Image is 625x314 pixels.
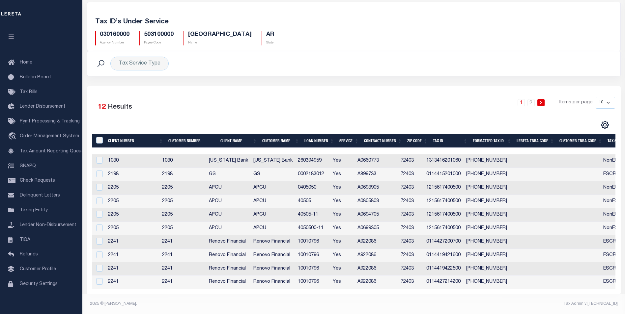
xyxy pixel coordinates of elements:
[330,235,355,249] td: Yes
[424,275,464,289] td: 0114427214200
[20,178,55,183] span: Check Requests
[355,262,398,276] td: A922086
[295,181,330,195] td: 0405050
[405,134,430,148] th: Zip Code: activate to sort column ascending
[424,195,464,208] td: 1215617400500
[355,222,398,235] td: A0699305
[430,134,470,148] th: Tax ID: activate to sort column ascending
[188,31,252,39] h5: [GEOGRAPHIC_DATA]
[355,154,398,168] td: A0660773
[105,195,159,208] td: 2205
[355,275,398,289] td: A922086
[206,208,251,222] td: APCU
[464,235,510,249] td: [PHONE_NUMBER]
[398,275,424,289] td: 72403
[330,249,355,262] td: Yes
[518,99,525,106] a: 1
[206,275,251,289] td: Renovo Financial
[20,104,66,109] span: Lender Disbursement
[20,208,48,213] span: Taxing Entity
[218,134,260,148] th: Client Name: activate to sort column ascending
[330,181,355,195] td: Yes
[355,235,398,249] td: A922086
[464,154,510,168] td: [PHONE_NUMBER]
[159,275,207,289] td: 2241
[330,208,355,222] td: Yes
[398,154,424,168] td: 72403
[557,134,605,148] th: Customer TBRA Code: activate to sort column ascending
[355,208,398,222] td: A0694705
[105,262,159,276] td: 2241
[206,262,251,276] td: Renovo Financial
[20,75,51,80] span: Bulletin Board
[251,275,295,289] td: Renovo Financial
[398,222,424,235] td: 72403
[330,154,355,168] td: Yes
[330,168,355,181] td: Yes
[295,249,330,262] td: 10010796
[251,168,295,181] td: GS
[92,134,106,148] th: &nbsp;
[159,168,207,181] td: 2198
[20,267,56,272] span: Customer Profile
[108,102,132,113] label: Results
[464,262,510,276] td: [PHONE_NUMBER]
[105,154,159,168] td: 1080
[105,181,159,195] td: 2205
[464,208,510,222] td: [PHONE_NUMBER]
[260,134,302,148] th: Customer Name: activate to sort column ascending
[295,222,330,235] td: 4050500-11
[464,222,510,235] td: [PHONE_NUMBER]
[424,262,464,276] td: 0114419422500
[20,149,84,154] span: Tax Amount Reporting Queue
[295,168,330,181] td: 0002183012
[295,154,330,168] td: 260394959
[20,90,38,94] span: Tax Bills
[20,60,32,65] span: Home
[424,154,464,168] td: 1313416201060
[105,222,159,235] td: 2205
[355,195,398,208] td: A0805803
[295,195,330,208] td: 40505
[105,168,159,181] td: 2198
[398,249,424,262] td: 72403
[188,40,252,45] p: Name
[105,235,159,249] td: 2241
[8,132,18,141] i: travel_explore
[159,222,207,235] td: 2205
[159,249,207,262] td: 2241
[20,282,58,286] span: Security Settings
[527,99,535,106] a: 2
[330,262,355,276] td: Yes
[398,262,424,276] td: 72403
[266,40,274,45] p: State
[355,168,398,181] td: A899733
[355,181,398,195] td: A0698905
[105,249,159,262] td: 2241
[105,208,159,222] td: 2205
[20,223,76,227] span: Lender Non-Disbursement
[159,181,207,195] td: 2205
[20,134,79,139] span: Order Management System
[559,99,592,106] span: Items per page
[206,249,251,262] td: Renovo Financial
[295,262,330,276] td: 10010796
[251,262,295,276] td: Renovo Financial
[85,301,354,307] div: 2025 © [PERSON_NAME].
[398,235,424,249] td: 72403
[20,164,36,168] span: SNAPQ
[206,222,251,235] td: APCU
[20,252,38,257] span: Refunds
[206,181,251,195] td: APCU
[251,235,295,249] td: Renovo Financial
[100,31,129,39] h5: 030160000
[295,275,330,289] td: 10010796
[20,193,60,198] span: Delinquent Letters
[206,235,251,249] td: Renovo Financial
[206,168,251,181] td: GS
[330,222,355,235] td: Yes
[100,40,129,45] p: Agency Number
[251,195,295,208] td: APCU
[144,40,174,45] p: Payee Code
[337,134,361,148] th: Service: activate to sort column ascending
